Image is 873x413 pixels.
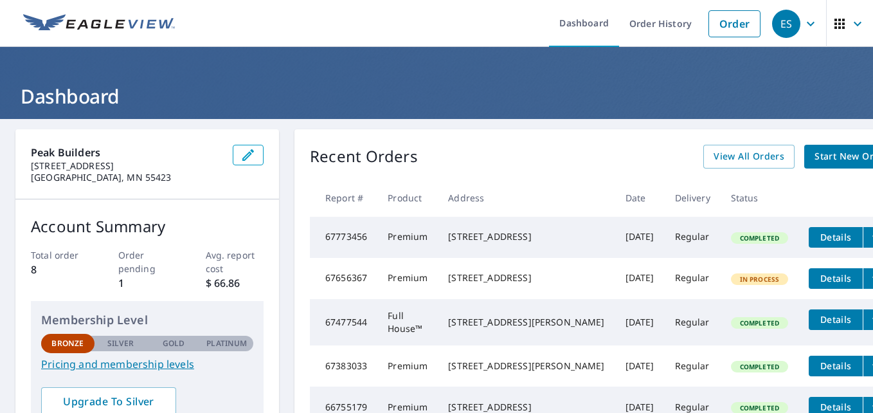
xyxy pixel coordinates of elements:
th: Delivery [665,179,721,217]
div: [STREET_ADDRESS][PERSON_NAME] [448,360,604,372]
p: 1 [118,275,177,291]
div: [STREET_ADDRESS][PERSON_NAME] [448,316,604,329]
td: [DATE] [615,258,665,299]
h1: Dashboard [15,83,858,109]
td: [DATE] [615,217,665,258]
th: Date [615,179,665,217]
td: Premium [377,258,438,299]
a: Order [708,10,760,37]
span: Completed [732,318,787,327]
p: 8 [31,262,89,277]
img: EV Logo [23,14,175,33]
p: Bronze [51,338,84,349]
td: Regular [665,345,721,387]
span: Completed [732,362,787,371]
span: Details [816,360,855,372]
p: Gold [163,338,184,349]
span: Details [816,231,855,243]
span: View All Orders [714,149,784,165]
td: 67656367 [310,258,377,299]
p: Silver [107,338,134,349]
td: [DATE] [615,299,665,345]
span: Completed [732,234,787,243]
p: Order pending [118,248,177,275]
span: In Process [732,275,788,284]
button: detailsBtn-67477544 [809,309,863,330]
p: Total order [31,248,89,262]
span: Details [816,401,855,413]
a: View All Orders [703,145,795,169]
td: Full House™ [377,299,438,345]
td: 67477544 [310,299,377,345]
p: Account Summary [31,215,264,238]
th: Report # [310,179,377,217]
td: Regular [665,299,721,345]
a: Pricing and membership levels [41,356,253,372]
td: Regular [665,217,721,258]
span: Completed [732,403,787,412]
span: Upgrade To Silver [51,394,166,408]
p: [GEOGRAPHIC_DATA], MN 55423 [31,172,222,183]
p: Peak Builders [31,145,222,160]
button: detailsBtn-67383033 [809,356,863,376]
td: Premium [377,217,438,258]
p: Recent Orders [310,145,418,169]
button: detailsBtn-67656367 [809,268,863,289]
div: [STREET_ADDRESS] [448,271,604,284]
div: ES [772,10,800,38]
p: Membership Level [41,311,253,329]
td: 67773456 [310,217,377,258]
span: Details [816,272,855,284]
th: Address [438,179,615,217]
p: $ 66.86 [206,275,264,291]
td: Premium [377,345,438,387]
td: [DATE] [615,345,665,387]
p: [STREET_ADDRESS] [31,160,222,172]
th: Status [721,179,799,217]
p: Avg. report cost [206,248,264,275]
button: detailsBtn-67773456 [809,227,863,248]
p: Platinum [206,338,247,349]
td: Regular [665,258,721,299]
div: [STREET_ADDRESS] [448,230,604,243]
td: 67383033 [310,345,377,387]
span: Details [816,313,855,326]
th: Product [377,179,438,217]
